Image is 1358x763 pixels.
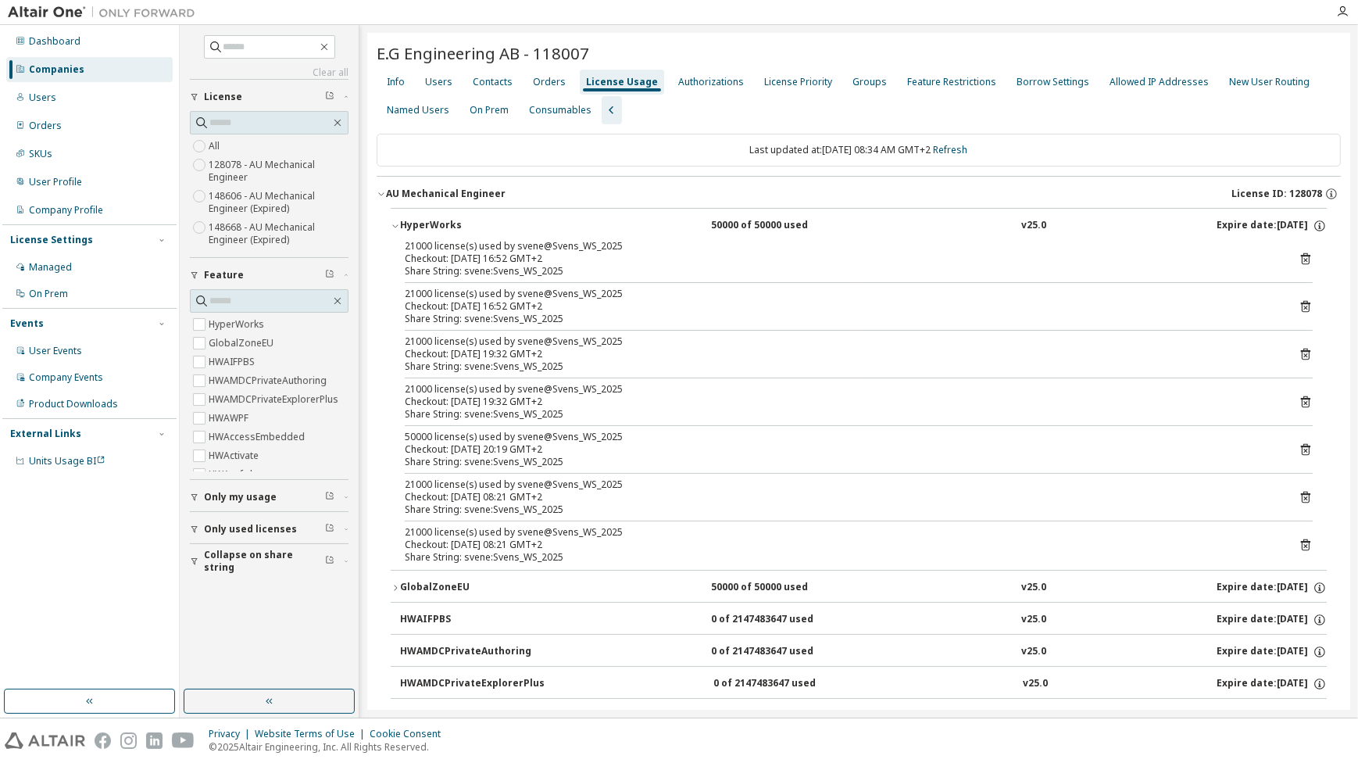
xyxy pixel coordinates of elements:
[400,581,541,595] div: GlobalZoneEU
[325,91,334,103] span: Clear filter
[533,76,566,88] div: Orders
[405,383,1275,396] div: 21000 license(s) used by svene@Svens_WS_2025
[377,134,1341,167] div: Last updated at: [DATE] 08:34 AM GMT+2
[172,733,195,749] img: youtube.svg
[405,456,1275,468] div: Share String: svene:Svens_WS_2025
[10,428,81,440] div: External Links
[400,699,1327,733] button: HWAWPF0 of 2147483647 usedv25.0Expire date:[DATE]
[405,431,1275,443] div: 50000 license(s) used by svene@Svens_WS_2025
[377,42,589,64] span: E.G Engineering AB - 118007
[146,733,163,749] img: linkedin.svg
[907,76,996,88] div: Feature Restrictions
[325,523,334,536] span: Clear filter
[1023,677,1048,691] div: v25.0
[190,66,348,79] a: Clear all
[400,667,1327,701] button: HWAMDCPrivateExplorerPlus0 of 2147483647 usedv25.0Expire date:[DATE]
[405,253,1275,265] div: Checkout: [DATE] 16:52 GMT+2
[10,234,93,246] div: License Settings
[405,539,1275,551] div: Checkout: [DATE] 08:21 GMT+2
[204,491,277,503] span: Only my usage
[405,491,1275,503] div: Checkout: [DATE] 08:21 GMT+2
[325,555,334,568] span: Clear filter
[1021,219,1046,233] div: v25.0
[204,91,242,103] span: License
[934,143,968,156] a: Refresh
[190,80,348,114] button: License
[325,491,334,503] span: Clear filter
[711,645,852,659] div: 0 of 2147483647 used
[10,317,44,330] div: Events
[711,581,852,595] div: 50000 of 50000 used
[29,454,105,467] span: Units Usage BI
[29,63,84,76] div: Companies
[425,76,452,88] div: Users
[405,300,1275,313] div: Checkout: [DATE] 16:52 GMT+2
[95,733,111,749] img: facebook.svg
[255,728,370,740] div: Website Terms of Use
[387,76,405,88] div: Info
[29,35,80,48] div: Dashboard
[400,635,1327,669] button: HWAMDCPrivateAuthoring0 of 2147483647 usedv25.0Expire date:[DATE]
[29,176,82,188] div: User Profile
[209,409,252,428] label: HWAWPF
[209,371,330,390] label: HWAMDCPrivateAuthoring
[204,523,297,536] span: Only used licenses
[209,740,450,754] p: © 2025 Altair Engineering, Inc. All Rights Reserved.
[391,209,1327,243] button: HyperWorks50000 of 50000 usedv25.0Expire date:[DATE]
[405,288,1275,300] div: 21000 license(s) used by svene@Svens_WS_2025
[405,240,1275,253] div: 21000 license(s) used by svene@Svens_WS_2025
[529,104,591,116] div: Consumables
[405,478,1275,491] div: 21000 license(s) used by svene@Svens_WS_2025
[473,76,513,88] div: Contacts
[1217,219,1327,233] div: Expire date: [DATE]
[1217,645,1327,659] div: Expire date: [DATE]
[711,219,852,233] div: 50000 of 50000 used
[1217,709,1327,723] div: Expire date: [DATE]
[405,360,1275,373] div: Share String: svene:Svens_WS_2025
[470,104,509,116] div: On Prem
[29,288,68,300] div: On Prem
[209,187,348,218] label: 148606 - AU Mechanical Engineer (Expired)
[1229,76,1310,88] div: New User Routing
[29,120,62,132] div: Orders
[713,677,854,691] div: 0 of 2147483647 used
[405,551,1275,564] div: Share String: svene:Svens_WS_2025
[405,348,1275,360] div: Checkout: [DATE] 19:32 GMT+2
[1021,645,1046,659] div: v25.0
[29,398,118,410] div: Product Downloads
[1021,709,1046,723] div: v25.0
[209,728,255,740] div: Privacy
[405,443,1275,456] div: Checkout: [DATE] 20:19 GMT+2
[400,613,541,627] div: HWAIFPBS
[1110,76,1209,88] div: Allowed IP Addresses
[400,709,541,723] div: HWAWPF
[764,76,832,88] div: License Priority
[391,571,1327,605] button: GlobalZoneEU50000 of 50000 usedv25.0Expire date:[DATE]
[678,76,744,88] div: Authorizations
[1217,677,1327,691] div: Expire date: [DATE]
[405,335,1275,348] div: 21000 license(s) used by svene@Svens_WS_2025
[405,526,1275,539] div: 21000 license(s) used by svene@Svens_WS_2025
[209,428,308,446] label: HWAccessEmbedded
[711,709,852,723] div: 0 of 2147483647 used
[190,544,348,579] button: Collapse on share string
[209,156,348,187] label: 128078 - AU Mechanical Engineer
[5,733,85,749] img: altair_logo.svg
[209,334,277,353] label: GlobalZoneEU
[387,104,449,116] div: Named Users
[1021,613,1046,627] div: v25.0
[209,137,223,156] label: All
[1231,188,1322,200] span: License ID: 128078
[405,503,1275,516] div: Share String: svene:Svens_WS_2025
[209,446,262,465] label: HWActivate
[204,549,325,574] span: Collapse on share string
[209,465,259,484] label: HWAcufwh
[190,512,348,546] button: Only used licenses
[29,148,52,160] div: SKUs
[400,219,541,233] div: HyperWorks
[190,480,348,514] button: Only my usage
[8,5,203,20] img: Altair One
[400,603,1327,637] button: HWAIFPBS0 of 2147483647 usedv25.0Expire date:[DATE]
[190,258,348,292] button: Feature
[209,353,258,371] label: HWAIFPBS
